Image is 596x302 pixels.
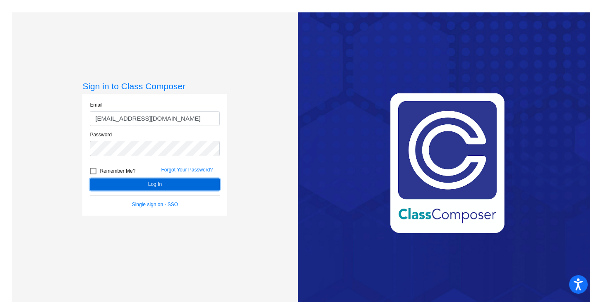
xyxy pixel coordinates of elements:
h3: Sign in to Class Composer [82,81,227,91]
label: Email [90,101,102,109]
a: Single sign on - SSO [132,202,178,207]
label: Password [90,131,112,138]
a: Forgot Your Password? [161,167,213,173]
button: Log In [90,178,220,190]
span: Remember Me? [100,166,135,176]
